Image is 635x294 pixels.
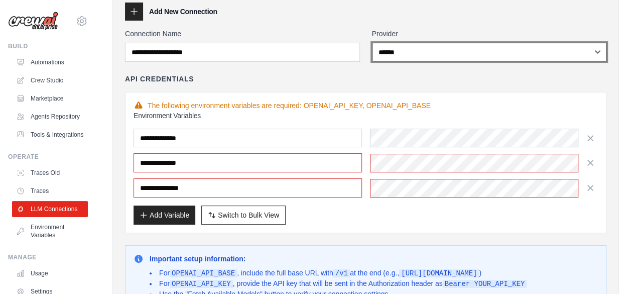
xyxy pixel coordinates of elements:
a: Automations [12,54,88,70]
div: Operate [8,153,88,161]
label: Provider [372,29,607,39]
strong: Important setup information: [150,255,245,263]
a: Marketplace [12,90,88,107]
code: [URL][DOMAIN_NAME] [399,269,479,277]
a: Tools & Integrations [12,127,88,143]
code: Bearer YOUR_API_KEY [443,280,527,288]
a: Agents Repository [12,109,88,125]
code: OPENAI_API_KEY [170,280,233,288]
h4: API Credentials [125,74,194,84]
li: For , include the full base URL with at the end (e.g., ) [150,268,527,278]
a: Crew Studio [12,72,88,88]
a: Environment Variables [12,219,88,243]
span: Switch to Bulk View [218,210,279,220]
code: /v1 [333,269,350,277]
h3: Environment Variables [134,111,598,121]
div: The following environment variables are required: OPENAI_API_KEY, OPENAI_API_BASE [134,101,598,111]
button: Add Variable [134,206,195,225]
a: LLM Connections [12,201,88,217]
a: Traces [12,183,88,199]
img: Logo [8,12,58,31]
h3: Add New Connection [149,7,217,17]
a: Traces Old [12,165,88,181]
li: For , provide the API key that will be sent in the Authorization header as [150,278,527,289]
label: Connection Name [125,29,360,39]
div: Build [8,42,88,50]
button: Switch to Bulk View [201,206,286,225]
code: OPENAI_API_BASE [170,269,237,277]
a: Usage [12,265,88,281]
div: Manage [8,253,88,261]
